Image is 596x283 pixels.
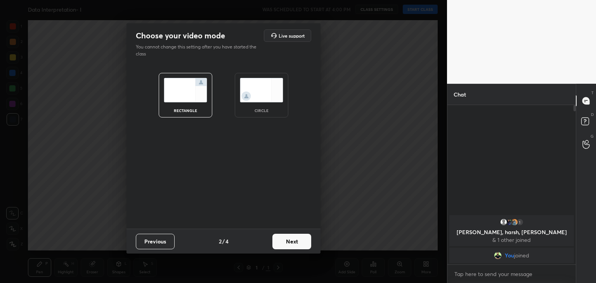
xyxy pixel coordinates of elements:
span: joined [514,252,529,259]
p: Chat [447,84,472,105]
p: D [591,112,594,117]
img: 6f4578c4c6224cea84386ccc78b3bfca.jpg [494,252,502,259]
p: You cannot change this setting after you have started the class [136,43,262,57]
p: & 1 other joined [454,237,569,243]
p: [PERSON_NAME], harsh, [PERSON_NAME] [454,229,569,235]
p: T [591,90,594,96]
button: Previous [136,234,175,249]
p: G [591,133,594,139]
img: normalScreenIcon.ae25ed63.svg [164,78,207,102]
img: default.png [500,218,508,226]
div: 1 [516,218,524,226]
span: You [505,252,514,259]
img: 112464c097724166b3f53bf8337856f1.jpg [511,218,518,226]
div: circle [246,109,277,112]
h4: / [222,237,225,245]
h4: 2 [219,237,222,245]
img: circleScreenIcon.acc0effb.svg [240,78,283,102]
div: rectangle [170,109,201,112]
div: grid [447,214,576,265]
h4: 4 [225,237,229,245]
h5: Live support [279,33,305,38]
h2: Choose your video mode [136,31,225,41]
img: 398e518ff94a4204bbaeaa8ca05e9164.jpg [505,218,513,226]
button: Next [272,234,311,249]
